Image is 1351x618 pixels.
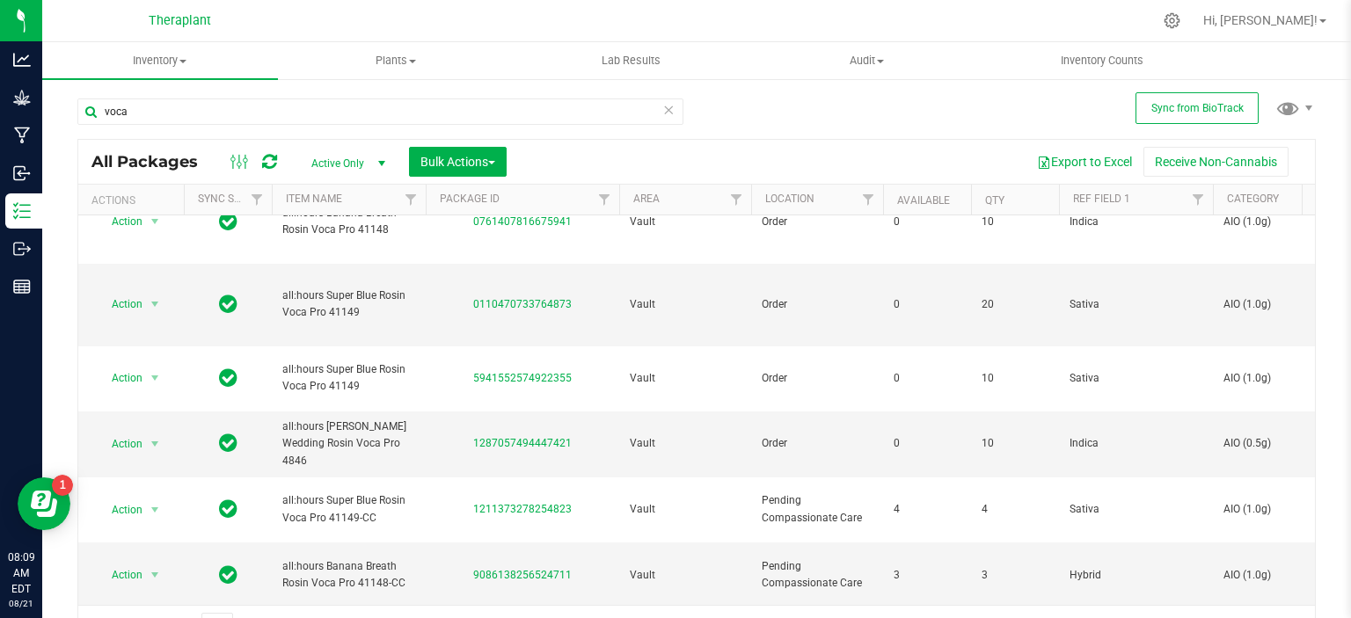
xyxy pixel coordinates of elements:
a: 9086138256524711 [473,569,572,581]
span: All Packages [91,152,215,171]
span: all:hours Super Blue Rosin Voca Pro 41149 [282,361,415,395]
span: Vault [630,435,741,452]
span: Plants [279,53,513,69]
span: Indica [1070,214,1202,230]
inline-svg: Outbound [13,240,31,258]
span: In Sync [219,292,237,316]
span: all:hours Banana Breath Rosin Voca Pro 41148-CC [282,558,415,592]
span: 4 [982,501,1048,518]
a: Sync Status [198,193,266,205]
a: Ref Field 1 [1073,193,1130,205]
span: 10 [982,370,1048,387]
a: Filter [243,185,272,214]
span: 20 [982,296,1048,313]
a: Qty [985,194,1004,207]
inline-svg: Inbound [13,164,31,182]
span: 0 [894,296,960,313]
span: In Sync [219,431,237,455]
a: 0761407816675941 [473,215,572,228]
a: Location [765,193,814,205]
inline-svg: Analytics [13,51,31,69]
p: 08/21 [8,597,34,610]
div: Actions [91,194,177,207]
span: Order [762,435,873,452]
span: Pending Compassionate Care [762,558,873,592]
span: In Sync [219,563,237,587]
a: Filter [397,185,426,214]
span: Sativa [1070,370,1202,387]
a: Lab Results [514,42,749,79]
input: Search Package ID, Item Name, SKU, Lot or Part Number... [77,98,683,125]
span: all:hours [PERSON_NAME] Wedding Rosin Voca Pro 4846 [282,418,415,469]
span: Action [96,366,143,390]
span: Pending Compassionate Care [762,492,873,526]
p: 08:09 AM EDT [8,549,34,597]
span: Order [762,214,873,230]
a: 1211373278254823 [473,503,572,515]
span: 10 [982,214,1048,230]
span: select [144,209,166,234]
iframe: Resource center [18,477,70,530]
a: Inventory [42,42,278,79]
a: 0110470733764873 [473,298,572,310]
span: Action [96,432,143,456]
span: Clear [662,98,675,121]
button: Bulk Actions [409,147,507,177]
span: Inventory Counts [1037,53,1167,69]
inline-svg: Grow [13,89,31,106]
inline-svg: Inventory [13,202,31,220]
span: Audit [749,53,983,69]
span: In Sync [219,366,237,390]
a: Filter [1184,185,1213,214]
span: Inventory [42,53,278,69]
inline-svg: Manufacturing [13,127,31,144]
a: Available [897,194,950,207]
button: Export to Excel [1026,147,1143,177]
button: Receive Non-Cannabis [1143,147,1289,177]
span: Order [762,296,873,313]
a: Inventory Counts [984,42,1220,79]
a: Filter [722,185,751,214]
span: Action [96,498,143,522]
div: Manage settings [1161,12,1183,29]
span: 3 [894,567,960,584]
span: 0 [894,214,960,230]
span: Vault [630,214,741,230]
span: Vault [630,567,741,584]
span: 0 [894,370,960,387]
span: Bulk Actions [420,155,495,169]
a: Package ID [440,193,500,205]
span: select [144,366,166,390]
span: Vault [630,501,741,518]
span: 0 [894,435,960,452]
a: Item Name [286,193,342,205]
span: Action [96,563,143,587]
a: Plants [278,42,514,79]
span: 10 [982,435,1048,452]
a: Category [1227,193,1279,205]
span: 4 [894,501,960,518]
span: In Sync [219,497,237,521]
a: Filter [590,185,619,214]
span: Hybrid [1070,567,1202,584]
span: Vault [630,296,741,313]
span: Action [96,209,143,234]
inline-svg: Reports [13,278,31,295]
button: Sync from BioTrack [1136,92,1259,124]
span: Theraplant [149,13,211,28]
a: 5941552574922355 [473,372,572,384]
span: Indica [1070,435,1202,452]
span: 3 [982,567,1048,584]
iframe: Resource center unread badge [52,475,73,496]
span: all:hours Banana Breath Rosin Voca Pro 41148 [282,205,415,238]
span: Sativa [1070,296,1202,313]
span: Sync from BioTrack [1151,102,1244,114]
span: all:hours Super Blue Rosin Voca Pro 41149 [282,287,415,321]
span: all:hours Super Blue Rosin Voca Pro 41149-CC [282,492,415,526]
span: Lab Results [578,53,684,69]
span: select [144,432,166,456]
span: select [144,563,166,587]
a: Filter [854,185,883,214]
span: Hi, [PERSON_NAME]! [1203,13,1318,27]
